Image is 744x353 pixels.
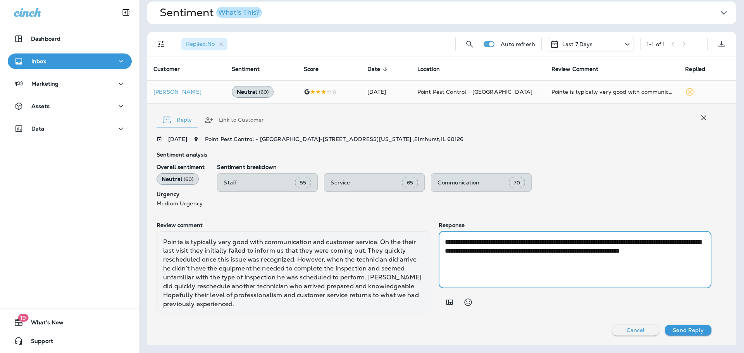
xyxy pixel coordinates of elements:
[153,36,169,52] button: Filters
[685,66,705,72] span: Replied
[647,41,665,47] div: 1 - 1 of 1
[224,179,295,186] p: Staff
[685,65,715,72] span: Replied
[501,41,535,47] p: Auto refresh
[217,164,711,170] p: Sentiment breakdown
[157,164,205,170] p: Overall sentiment
[304,66,319,72] span: Score
[8,98,132,114] button: Assets
[367,66,381,72] span: Date
[181,38,227,50] div: Replied:No
[8,76,132,91] button: Marketing
[442,294,457,310] button: Add in a premade template
[232,86,274,98] div: Neutral
[184,176,194,183] span: ( 60 )
[115,5,137,20] button: Collapse Sidebar
[31,81,59,87] p: Marketing
[612,325,659,336] button: Cancel
[367,65,391,72] span: Date
[153,89,219,95] p: [PERSON_NAME]
[31,126,45,132] p: Data
[205,136,464,143] span: Point Pest Control - [GEOGRAPHIC_DATA] - [STREET_ADDRESS][US_STATE] , Elmhurst , IL 60126
[551,66,599,72] span: Review Comment
[153,2,742,24] button: SentimentWhat's This?
[304,65,329,72] span: Score
[218,9,260,16] div: What's This?
[460,294,476,310] button: Select an emoji
[551,65,609,72] span: Review Comment
[439,222,711,228] p: Response
[157,106,198,134] button: Reply
[168,136,187,142] p: [DATE]
[8,315,132,330] button: 19What's New
[331,179,402,186] p: Service
[8,53,132,69] button: Inbox
[160,6,262,19] h1: Sentiment
[417,66,440,72] span: Location
[157,152,711,158] p: Sentiment analysis
[259,89,269,95] span: ( 60 )
[157,200,205,207] p: Medium Urgency
[23,319,64,329] span: What's New
[157,191,205,197] p: Urgency
[153,65,190,72] span: Customer
[417,88,532,95] span: Point Pest Control - [GEOGRAPHIC_DATA]
[31,36,60,42] p: Dashboard
[462,36,477,52] button: Search Reviews
[8,121,132,136] button: Data
[23,338,53,347] span: Support
[8,333,132,349] button: Support
[714,36,729,52] button: Export as CSV
[153,89,219,95] div: Click to view Customer Drawer
[437,179,509,186] p: Communication
[18,314,28,322] span: 19
[551,88,673,96] div: Pointe is typically very good with communication and customer service. On the their last visit th...
[232,66,260,72] span: Sentiment
[673,327,703,333] p: Send Reply
[665,325,711,336] button: Send Reply
[232,65,270,72] span: Sentiment
[157,173,199,185] div: Neutral
[407,179,413,186] span: 65
[31,103,50,109] p: Assets
[153,66,180,72] span: Customer
[361,80,411,103] td: [DATE]
[300,179,306,186] span: 55
[31,58,46,64] p: Inbox
[562,41,593,47] p: Last 7 Days
[8,31,132,46] button: Dashboard
[417,65,450,72] span: Location
[216,7,262,18] button: What's This?
[198,106,270,134] button: Link to Customer
[186,40,215,47] span: Replied : No
[157,231,429,315] div: Pointe is typically very good with communication and customer service. On the their last visit th...
[514,179,520,186] span: 70
[157,222,429,228] p: Review comment
[627,327,645,333] p: Cancel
